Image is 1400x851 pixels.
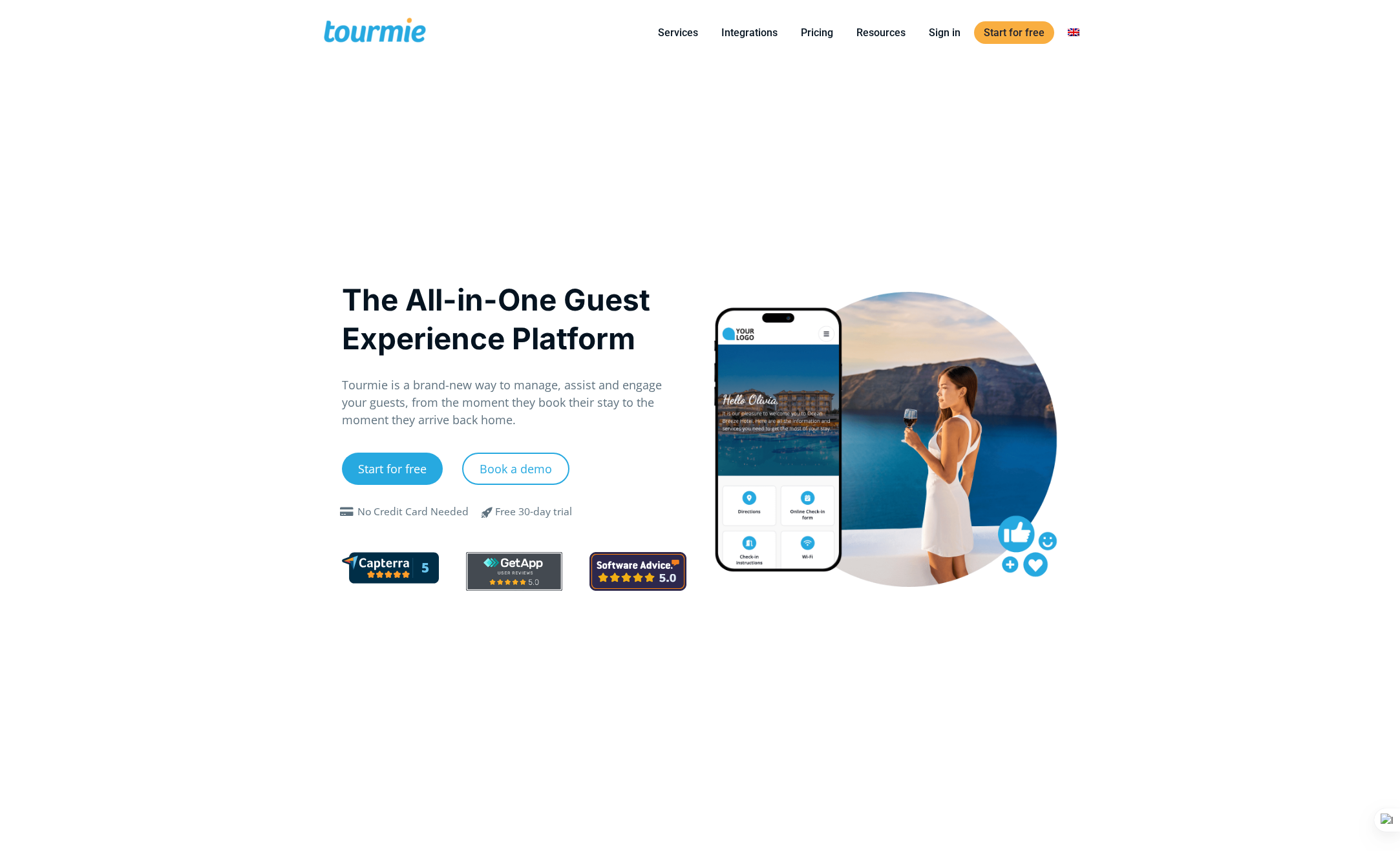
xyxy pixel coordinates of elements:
a: Pricing [791,25,843,41]
a: Start for free [974,21,1054,44]
div: No Credit Card Needed [357,504,469,520]
a: Resources [847,25,915,41]
h1: The All-in-One Guest Experience Platform [342,280,686,358]
a: Integrations [712,25,787,41]
span:  [337,507,357,517]
span:  [472,504,503,520]
p: Tourmie is a brand-new way to manage, assist and engage your guests, from the moment they book th... [342,376,686,429]
a: Services [648,25,708,41]
a: Book a demo [462,453,569,485]
div: Free 30-day trial [495,504,572,520]
a: Start for free [342,453,443,485]
a: Sign in [919,25,970,41]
